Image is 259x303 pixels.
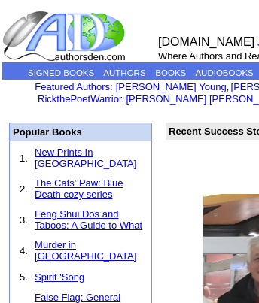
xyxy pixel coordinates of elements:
[124,95,126,104] font: i
[195,68,253,77] a: AUDIOBOOKS
[103,68,145,77] a: AUTHORS
[35,208,142,231] a: Feng Shui Dos and Taboos: A Guide to What
[14,172,17,176] img: shim.gif
[2,10,129,62] img: logo_ad.gif
[35,271,84,283] a: Spirit 'Song
[229,83,230,92] font: i
[20,183,28,195] font: 2.
[35,239,136,262] a: Murder in [GEOGRAPHIC_DATA]
[155,68,186,77] a: BOOKS
[13,126,82,138] font: Popular Books
[14,265,17,268] img: shim.gif
[158,35,254,48] font: [DOMAIN_NAME]
[35,81,112,92] font: :
[35,81,110,92] a: Featured Authors
[28,68,94,77] a: SIGNED BOOKS
[20,153,28,164] font: 1.
[20,245,28,256] font: 4.
[35,177,123,200] a: The Cats' Paw: Blue Death cozy series
[14,286,17,290] img: shim.gif
[20,271,28,283] font: 5.
[14,234,17,238] img: shim.gif
[116,81,227,92] a: [PERSON_NAME] Young
[35,147,136,169] a: New Prints In [GEOGRAPHIC_DATA]
[38,93,122,105] a: RickthePoetWarrior
[14,203,17,207] img: shim.gif
[20,214,28,226] font: 3.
